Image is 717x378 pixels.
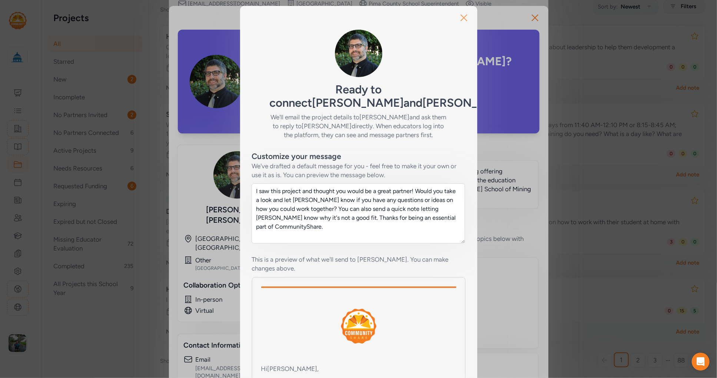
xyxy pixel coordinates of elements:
[261,364,456,373] div: Hi [PERSON_NAME] ,
[252,162,465,179] div: We've drafted a default message for you - feel free to make it your own or use it as is. You can ...
[335,30,382,77] img: qdtvqDaMT6ytQclARh4D
[270,113,448,139] h6: We'll email the project details to [PERSON_NAME] and ask them to reply to [PERSON_NAME] directly....
[341,309,376,344] img: logo
[252,151,342,162] div: Customize your message
[252,255,465,273] div: This is a preview of what we'll send to [PERSON_NAME]. You can make changes above.
[252,183,465,243] textarea: I saw this project and thought you would be a great partner! Would you take a look and let [PERSO...
[270,83,448,110] h5: Ready to connect [PERSON_NAME] and [PERSON_NAME] ?
[692,353,710,371] div: Open Intercom Messenger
